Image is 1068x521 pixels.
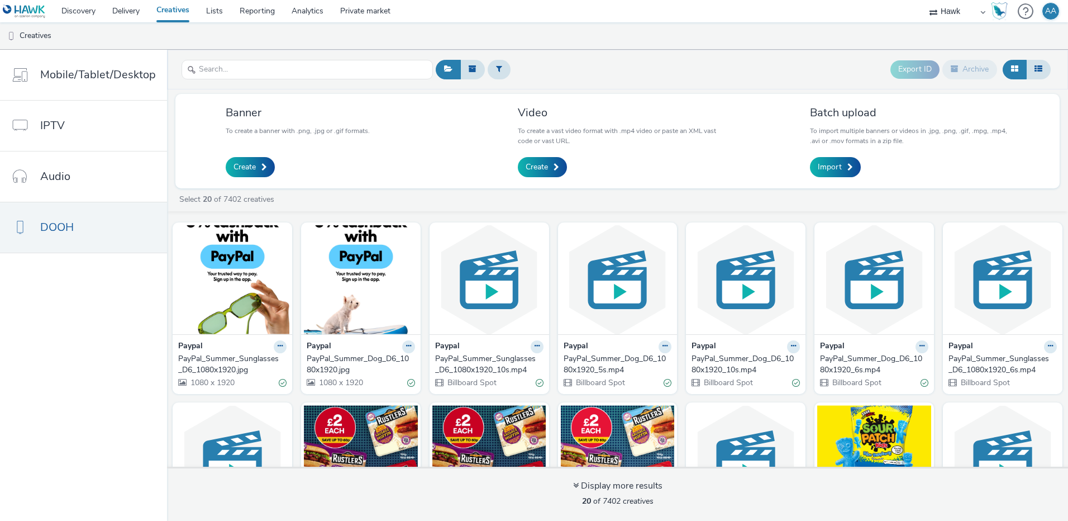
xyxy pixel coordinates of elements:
span: Billboard Spot [831,377,881,388]
a: PayPal_Summer_Dog_D6_1080x1920_6s.mp4 [820,353,928,376]
h3: Batch upload [810,105,1009,120]
p: To create a vast video format with .mp4 video or paste an XML vast code or vast URL. [518,126,717,146]
img: undefined Logo [3,4,46,18]
strong: Paypal [564,340,588,353]
img: dooh [6,31,17,42]
div: Valid [536,377,543,389]
a: PayPal_Summer_Dog_D6_1080x1920.jpg [307,353,415,376]
span: Create [526,162,548,173]
span: 1080 x 1920 [189,377,235,388]
strong: Paypal [435,340,460,353]
img: PayPal_Summer_Dog_D6_1080x1920_6s.mp4 visual [817,225,931,334]
p: To import multiple banners or videos in .jpg, .png, .gif, .mpg, .mp4, .avi or .mov formats in a z... [810,126,1009,146]
div: PayPal_Summer_Sunglasses_D6_1080x1920_10s.mp4 [435,353,539,376]
div: Valid [921,377,928,389]
h3: Video [518,105,717,120]
span: Create [233,162,256,173]
div: PayPal_Summer_Dog_D6_1080x1920_6s.mp4 [820,353,924,376]
span: of 7402 creatives [582,496,654,506]
div: Valid [664,377,671,389]
div: PayPal_Summer_Dog_D6_1080x1920_10s.mp4 [692,353,795,376]
img: UK_Costcutter_P12 Rustlers_Hawk_DOOH_Static_1080x1920_26/08/2025 visual [561,405,675,514]
div: PayPal_Summer_Sunglasses_D6_1080x1920_6s.mp4 [948,353,1052,376]
h3: Banner [226,105,370,120]
a: PayPal_Summer_Dog_D6_1080x1920_10s.mp4 [692,353,800,376]
img: PayPal_Summer_Sunglasses_D6_1080x1920.jpg visual [175,225,289,334]
strong: Paypal [948,340,973,353]
span: Billboard Spot [960,377,1010,388]
input: Search... [182,60,433,79]
span: Billboard Spot [446,377,497,388]
span: IPTV [40,117,65,134]
img: PayPal_Summer_Sunglasses_D6_1080x1920_5s.mp4 visual [175,405,289,514]
div: Valid [792,377,800,389]
a: Create [518,157,567,177]
a: Select of 7402 creatives [178,194,279,205]
a: Hawk Academy [991,2,1012,20]
span: Billboard Spot [575,377,625,388]
span: Mobile/Tablet/Desktop [40,67,156,83]
strong: Paypal [307,340,331,353]
button: Archive [942,60,997,79]
div: AA [1045,3,1056,20]
div: Valid [279,377,287,389]
a: Create [226,157,275,177]
span: 1080 x 1920 [318,377,363,388]
img: UK_Costcutter_P12 Rustlers_Hawk_DOOH_Animated_6"_26/08/2025 visual [304,405,418,514]
div: Valid [407,377,415,389]
p: To create a banner with .png, .jpg or .gif formats. [226,126,370,136]
a: Import [810,157,861,177]
img: K_Costcutter_P12 Sour Patch Kids_Hawk_DOOH_Animated_6s_1080x1920_26/8/2026 visual [946,405,1060,514]
strong: Paypal [692,340,716,353]
a: PayPal_Summer_Sunglasses_D6_1080x1920_6s.mp4 [948,353,1057,376]
button: Export ID [890,60,940,78]
a: PayPal_Summer_Dog_D6_1080x1920_5s.mp4 [564,353,672,376]
img: PayPal_Summer_Dog_D6_1080x1920.jpg visual [304,225,418,334]
span: Audio [40,168,70,184]
a: PayPal_Summer_Sunglasses_D6_1080x1920.jpg [178,353,287,376]
div: PayPal_Summer_Dog_D6_1080x1920.jpg [307,353,411,376]
div: Display more results [573,480,662,492]
span: DOOH [40,219,74,235]
strong: Paypal [178,340,203,353]
strong: Paypal [820,340,845,353]
span: Billboard Spot [703,377,753,388]
img: UK_Costcutter_P12 Sour Patch Kids_Hawk_DOOH_Still_6s_1080x1920_26/8/2026 visual [689,405,803,514]
img: Hawk Academy [991,2,1008,20]
button: Grid [1003,60,1027,79]
img: UK_Costcutter_P12 Rustlers_Hawk_DOOH_Still_6"_26/08/2025 visual [432,405,546,514]
strong: 20 [203,194,212,205]
img: PayPal_Summer_Dog_D6_1080x1920_5s.mp4 visual [561,225,675,334]
span: Import [818,162,842,173]
img: K_Costcutter_P12 Sour Patch Kids_Hawk_DOOH_Still_1080x1920_26/8/2026 visual [817,405,931,514]
div: PayPal_Summer_Sunglasses_D6_1080x1920.jpg [178,353,282,376]
img: PayPal_Summer_Sunglasses_D6_1080x1920_6s.mp4 visual [946,225,1060,334]
div: PayPal_Summer_Dog_D6_1080x1920_5s.mp4 [564,353,667,376]
strong: 20 [582,496,591,506]
a: PayPal_Summer_Sunglasses_D6_1080x1920_10s.mp4 [435,353,543,376]
button: Table [1026,60,1051,79]
img: PayPal_Summer_Dog_D6_1080x1920_10s.mp4 visual [689,225,803,334]
img: PayPal_Summer_Sunglasses_D6_1080x1920_10s.mp4 visual [432,225,546,334]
